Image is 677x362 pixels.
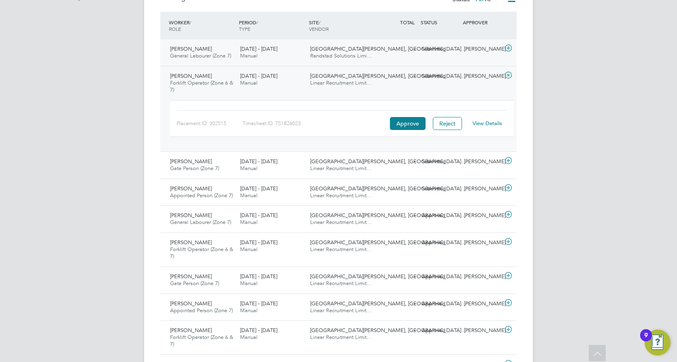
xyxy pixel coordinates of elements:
div: - [377,155,419,168]
span: Manual [240,192,258,199]
div: Approved [419,324,461,337]
span: Linear Recruitment Limit… [310,79,372,86]
span: Appointed Person (Zone 7) [170,307,233,314]
span: ROLE [169,26,181,32]
span: Manual [240,280,258,287]
div: Submitted [419,70,461,83]
div: [PERSON_NAME] [461,43,503,56]
span: Gate Person (Zone 7) [170,280,219,287]
span: [GEOGRAPHIC_DATA][PERSON_NAME], [GEOGRAPHIC_DATA]… [310,327,466,334]
span: [PERSON_NAME] [170,327,212,334]
span: [GEOGRAPHIC_DATA][PERSON_NAME], [GEOGRAPHIC_DATA]… [310,300,466,307]
div: - [377,324,419,337]
div: - [377,236,419,249]
span: General Labourer (Zone 7) [170,52,231,59]
span: / [189,19,191,26]
span: [GEOGRAPHIC_DATA][PERSON_NAME], [GEOGRAPHIC_DATA]… [310,45,466,52]
span: [GEOGRAPHIC_DATA][PERSON_NAME], [GEOGRAPHIC_DATA]… [310,72,466,79]
div: PERIOD [237,15,307,36]
span: [DATE] - [DATE] [240,327,277,334]
span: / [319,19,320,26]
div: - [377,182,419,196]
div: [PERSON_NAME] [461,270,503,283]
span: [DATE] - [DATE] [240,212,277,219]
div: APPROVER [461,15,503,30]
div: Timesheet ID: TS1826023 [243,117,388,130]
div: Approved [419,209,461,222]
span: [PERSON_NAME] [170,212,212,219]
span: [PERSON_NAME] [170,45,212,52]
div: Approved [419,270,461,283]
span: Forklift Operator (Zone 6 & 7) [170,79,233,93]
span: / [256,19,258,26]
span: Manual [240,246,258,253]
span: Manual [240,334,258,341]
span: [DATE] - [DATE] [240,300,277,307]
span: [PERSON_NAME] [170,158,212,165]
span: [GEOGRAPHIC_DATA][PERSON_NAME], [GEOGRAPHIC_DATA]… [310,273,466,280]
div: - [377,297,419,311]
span: Forklift Operator (Zone 6 & 7) [170,246,233,260]
div: Approved [419,236,461,249]
div: [PERSON_NAME] [461,182,503,196]
span: [GEOGRAPHIC_DATA][PERSON_NAME], [GEOGRAPHIC_DATA]… [310,185,466,192]
span: Linear Recruitment Limit… [310,219,372,226]
span: General Labourer (Zone 7) [170,219,231,226]
div: Placement ID: 302515 [177,117,243,130]
span: Linear Recruitment Limit… [310,307,372,314]
button: Reject [433,117,462,130]
div: [PERSON_NAME] [461,155,503,168]
span: [GEOGRAPHIC_DATA][PERSON_NAME], [GEOGRAPHIC_DATA]… [310,212,466,219]
span: [PERSON_NAME] [170,72,212,79]
div: - [377,70,419,83]
div: [PERSON_NAME] [461,324,503,337]
span: TYPE [239,26,250,32]
span: VENDOR [309,26,329,32]
span: Manual [240,165,258,172]
span: [DATE] - [DATE] [240,72,277,79]
span: Manual [240,79,258,86]
span: Linear Recruitment Limit… [310,280,372,287]
span: [GEOGRAPHIC_DATA][PERSON_NAME], [GEOGRAPHIC_DATA]… [310,239,466,246]
div: WORKER [167,15,237,36]
button: Open Resource Center, 9 new notifications [645,330,671,356]
span: Manual [240,219,258,226]
button: Approve [390,117,426,130]
span: Manual [240,307,258,314]
span: [PERSON_NAME] [170,300,212,307]
span: Appointed Person (Zone 7) [170,192,233,199]
span: Manual [240,52,258,59]
a: View Details [473,120,502,127]
span: Gate Person (Zone 7) [170,165,219,172]
span: Randstad Solutions Limi… [310,52,372,59]
span: Linear Recruitment Limit… [310,334,372,341]
span: [GEOGRAPHIC_DATA][PERSON_NAME], [GEOGRAPHIC_DATA]… [310,158,466,165]
span: [PERSON_NAME] [170,185,212,192]
span: [PERSON_NAME] [170,273,212,280]
span: Linear Recruitment Limit… [310,192,372,199]
div: [PERSON_NAME] [461,297,503,311]
div: [PERSON_NAME] [461,236,503,249]
span: Linear Recruitment Limit… [310,246,372,253]
div: STATUS [419,15,461,30]
div: - [377,270,419,283]
div: 9 [644,335,648,346]
span: TOTAL [400,19,415,26]
div: [PERSON_NAME] [461,70,503,83]
span: [DATE] - [DATE] [240,239,277,246]
div: SITE [307,15,377,36]
div: - [377,43,419,56]
div: Approved [419,297,461,311]
div: Submitted [419,182,461,196]
div: Submitted [419,155,461,168]
div: [PERSON_NAME] [461,209,503,222]
span: [PERSON_NAME] [170,239,212,246]
span: [DATE] - [DATE] [240,185,277,192]
div: - [377,209,419,222]
span: Linear Recruitment Limit… [310,165,372,172]
div: Submitted [419,43,461,56]
span: [DATE] - [DATE] [240,45,277,52]
span: Forklift Operator (Zone 6 & 7) [170,334,233,347]
span: [DATE] - [DATE] [240,273,277,280]
span: [DATE] - [DATE] [240,158,277,165]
